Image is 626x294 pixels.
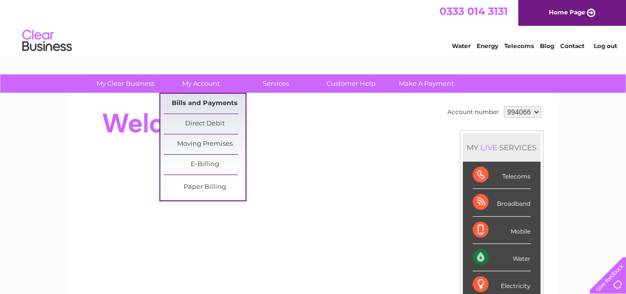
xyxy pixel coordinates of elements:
[22,26,72,56] img: logo.png
[473,162,530,189] div: Telecoms
[473,217,530,244] div: Mobile
[164,114,245,134] a: Direct Debit
[479,143,499,152] div: LIVE
[80,5,547,48] div: Clear Business is a trading name of Verastar Limited (registered in [GEOGRAPHIC_DATA] No. 3667643...
[235,74,317,93] a: Services
[477,42,498,50] a: Energy
[593,42,617,50] a: Log out
[160,74,241,93] a: My Account
[310,74,392,93] a: Customer Help
[164,134,245,154] a: Moving Premises
[439,5,508,17] a: 0333 014 3131
[164,94,245,114] a: Bills and Payments
[473,244,530,271] div: Water
[164,155,245,175] a: E-Billing
[463,133,540,162] div: MY SERVICES
[560,42,584,50] a: Contact
[385,74,467,93] a: Make A Payment
[473,189,530,216] div: Broadband
[85,74,166,93] a: My Clear Business
[164,177,245,197] a: Paper Billing
[452,42,471,50] a: Water
[504,42,534,50] a: Telecoms
[445,104,501,120] td: Account number
[540,42,554,50] a: Blog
